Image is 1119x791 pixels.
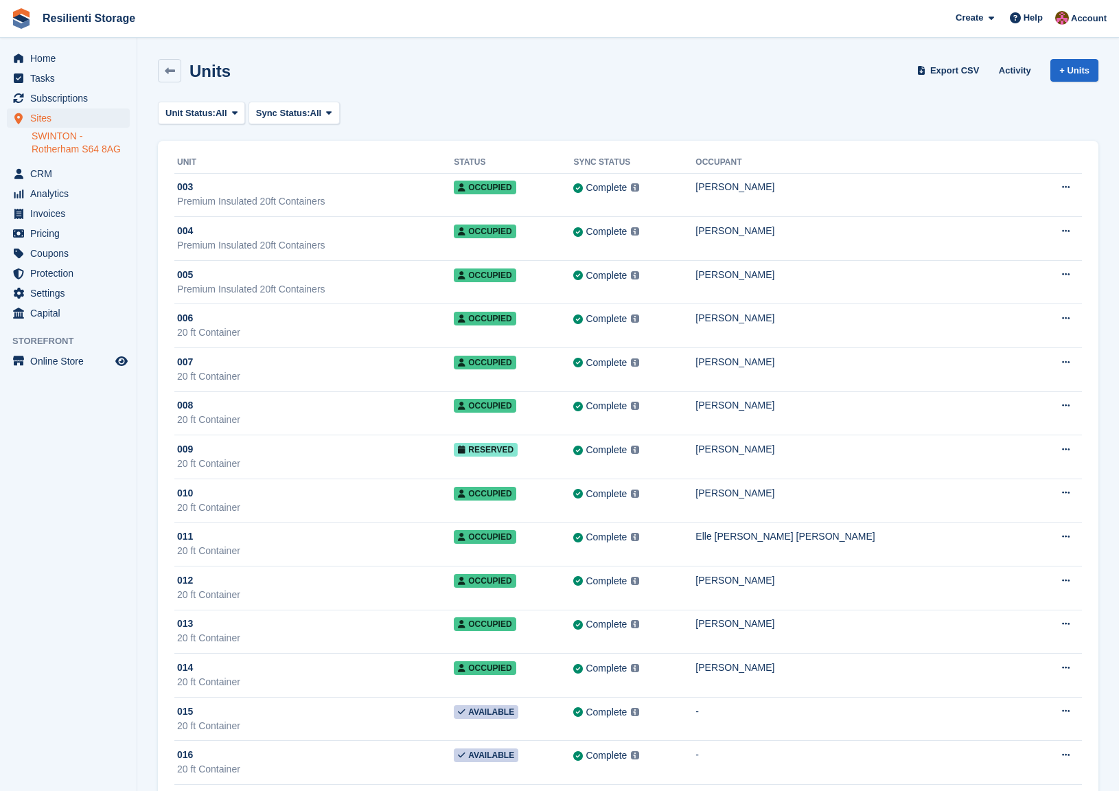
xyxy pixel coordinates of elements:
span: Occupied [454,574,516,588]
span: Sites [30,108,113,128]
span: Storefront [12,334,137,348]
a: menu [7,224,130,243]
div: Complete [586,748,627,763]
span: All [216,106,227,120]
th: Status [454,152,573,174]
span: Sync Status: [256,106,310,120]
div: 20 ft Container [177,719,454,733]
span: Help [1024,11,1043,25]
div: Complete [586,661,627,676]
span: 007 [177,355,193,369]
span: Invoices [30,204,113,223]
div: Complete [586,443,627,457]
span: Occupied [454,356,516,369]
img: icon-info-grey-7440780725fd019a000dd9b08b2336e03edf1995a4989e88bcd33f0948082b44.svg [631,490,639,498]
img: icon-info-grey-7440780725fd019a000dd9b08b2336e03edf1995a4989e88bcd33f0948082b44.svg [631,358,639,367]
a: menu [7,184,130,203]
h2: Units [189,62,231,80]
img: icon-info-grey-7440780725fd019a000dd9b08b2336e03edf1995a4989e88bcd33f0948082b44.svg [631,708,639,716]
div: 20 ft Container [177,457,454,471]
span: Analytics [30,184,113,203]
div: 20 ft Container [177,544,454,558]
a: menu [7,69,130,88]
span: Online Store [30,352,113,371]
a: Resilienti Storage [37,7,141,30]
span: Reserved [454,443,518,457]
img: icon-info-grey-7440780725fd019a000dd9b08b2336e03edf1995a4989e88bcd33f0948082b44.svg [631,620,639,628]
img: icon-info-grey-7440780725fd019a000dd9b08b2336e03edf1995a4989e88bcd33f0948082b44.svg [631,271,639,279]
span: 003 [177,180,193,194]
span: Occupied [454,268,516,282]
span: All [310,106,322,120]
div: [PERSON_NAME] [695,661,1028,675]
a: menu [7,89,130,108]
span: Occupied [454,181,516,194]
button: Sync Status: All [249,102,340,124]
div: 20 ft Container [177,762,454,777]
img: icon-info-grey-7440780725fd019a000dd9b08b2336e03edf1995a4989e88bcd33f0948082b44.svg [631,314,639,323]
td: - [695,697,1028,741]
span: 016 [177,748,193,762]
span: Create [956,11,983,25]
span: 013 [177,617,193,631]
th: Sync Status [573,152,695,174]
div: Complete [586,530,627,544]
a: menu [7,303,130,323]
a: menu [7,204,130,223]
span: Settings [30,284,113,303]
div: 20 ft Container [177,588,454,602]
div: [PERSON_NAME] [695,573,1028,588]
span: Occupied [454,487,516,501]
div: [PERSON_NAME] [695,355,1028,369]
span: 008 [177,398,193,413]
div: Elle [PERSON_NAME] [PERSON_NAME] [695,529,1028,544]
a: Preview store [113,353,130,369]
div: 20 ft Container [177,631,454,645]
span: Protection [30,264,113,283]
div: 20 ft Container [177,675,454,689]
th: Unit [174,152,454,174]
a: menu [7,264,130,283]
a: menu [7,108,130,128]
div: Complete [586,312,627,326]
span: Export CSV [930,64,980,78]
div: 20 ft Container [177,413,454,427]
a: menu [7,352,130,371]
span: Tasks [30,69,113,88]
span: 006 [177,311,193,325]
div: 20 ft Container [177,325,454,340]
img: icon-info-grey-7440780725fd019a000dd9b08b2336e03edf1995a4989e88bcd33f0948082b44.svg [631,227,639,236]
td: - [695,741,1028,785]
span: Home [30,49,113,68]
a: menu [7,49,130,68]
a: menu [7,244,130,263]
div: 20 ft Container [177,501,454,515]
img: icon-info-grey-7440780725fd019a000dd9b08b2336e03edf1995a4989e88bcd33f0948082b44.svg [631,533,639,541]
div: [PERSON_NAME] [695,224,1028,238]
span: Coupons [30,244,113,263]
div: [PERSON_NAME] [695,486,1028,501]
img: icon-info-grey-7440780725fd019a000dd9b08b2336e03edf1995a4989e88bcd33f0948082b44.svg [631,664,639,672]
div: Complete [586,487,627,501]
span: 005 [177,268,193,282]
img: stora-icon-8386f47178a22dfd0bd8f6a31ec36ba5ce8667c1dd55bd0f319d3a0aa187defe.svg [11,8,32,29]
a: + Units [1050,59,1098,82]
div: [PERSON_NAME] [695,268,1028,282]
div: Complete [586,574,627,588]
th: Occupant [695,152,1028,174]
div: Complete [586,356,627,370]
span: Subscriptions [30,89,113,108]
span: Occupied [454,617,516,631]
span: Account [1071,12,1107,25]
div: Premium Insulated 20ft Containers [177,194,454,209]
span: Capital [30,303,113,323]
span: Occupied [454,530,516,544]
div: [PERSON_NAME] [695,442,1028,457]
a: Activity [993,59,1037,82]
a: Export CSV [914,59,985,82]
a: menu [7,164,130,183]
span: Unit Status: [165,106,216,120]
img: icon-info-grey-7440780725fd019a000dd9b08b2336e03edf1995a4989e88bcd33f0948082b44.svg [631,446,639,454]
div: Complete [586,399,627,413]
div: [PERSON_NAME] [695,617,1028,631]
